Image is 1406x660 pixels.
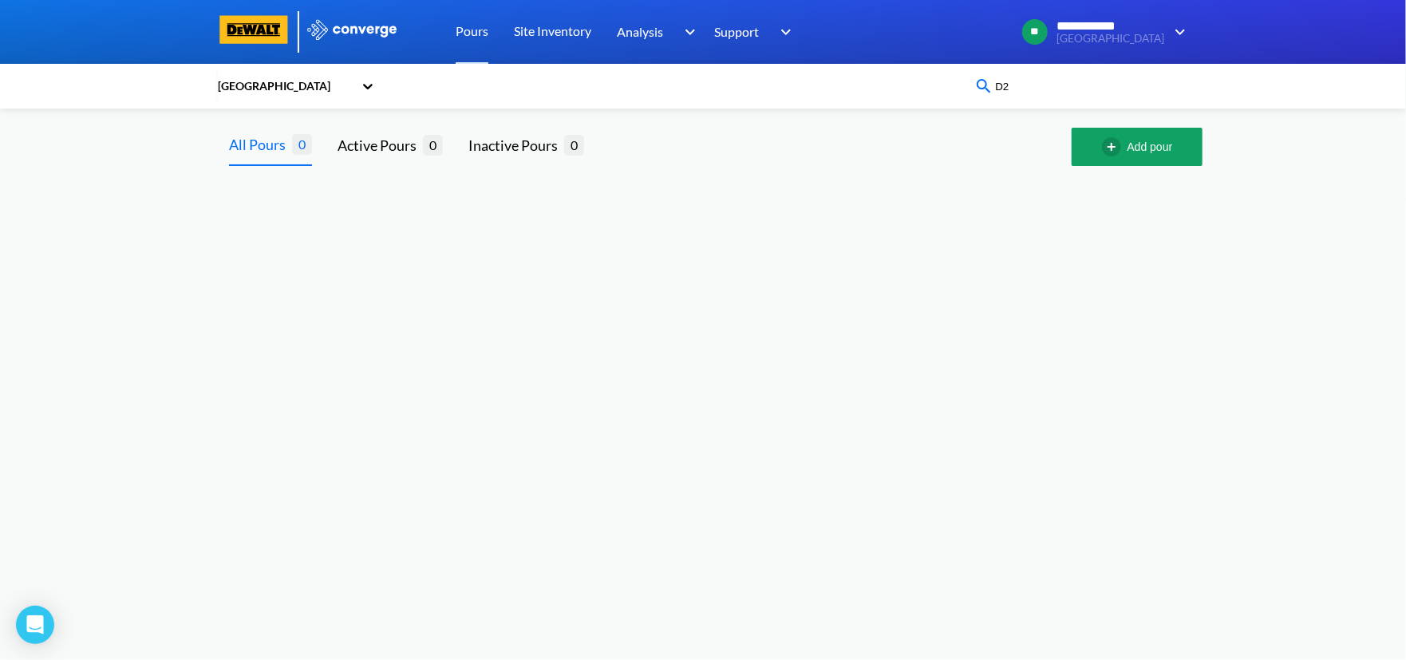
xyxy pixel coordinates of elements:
span: 0 [423,135,443,155]
button: Add pour [1072,128,1203,166]
img: icon-search-blue.svg [974,77,993,96]
span: [GEOGRAPHIC_DATA] [1056,33,1164,45]
img: logo-dewalt.svg [216,15,291,44]
img: add-circle-outline.svg [1102,137,1128,156]
div: Active Pours [338,134,423,156]
img: downArrow.svg [674,22,700,41]
span: Analysis [617,22,663,41]
input: Type your pour name [993,77,1187,95]
div: All Pours [229,133,292,156]
div: Inactive Pours [468,134,564,156]
img: downArrow.svg [1164,22,1190,41]
div: [GEOGRAPHIC_DATA] [216,77,353,95]
img: logo_ewhite.svg [306,19,398,40]
img: downArrow.svg [770,22,796,41]
span: 0 [564,135,584,155]
span: Support [714,22,759,41]
div: Open Intercom Messenger [16,606,54,644]
span: 0 [292,134,312,154]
